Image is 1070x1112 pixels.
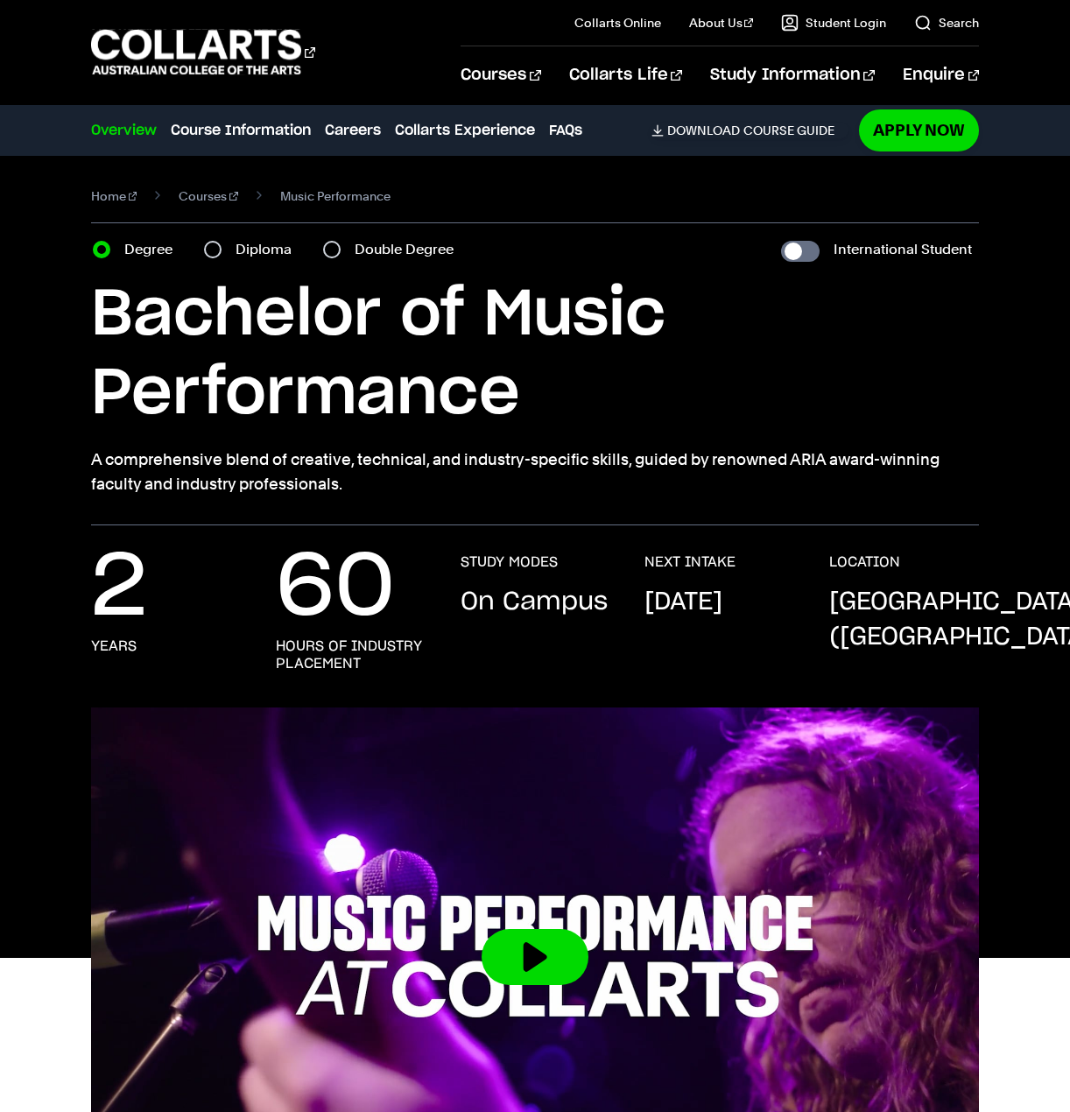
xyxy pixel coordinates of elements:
label: Degree [124,237,183,262]
a: Enquire [903,46,979,104]
span: Music Performance [280,184,391,208]
a: Study Information [710,46,875,104]
a: Student Login [781,14,886,32]
p: [DATE] [644,585,722,620]
a: FAQs [549,120,582,141]
a: Collarts Online [574,14,661,32]
a: Courses [179,184,238,208]
span: Download [667,123,740,138]
a: Careers [325,120,381,141]
a: Search [914,14,979,32]
a: Collarts Experience [395,120,535,141]
div: Go to homepage [91,27,315,77]
label: International Student [834,237,972,262]
label: Double Degree [355,237,464,262]
h3: hours of industry placement [276,637,426,672]
p: On Campus [461,585,608,620]
label: Diploma [236,237,302,262]
h1: Bachelor of Music Performance [91,276,979,433]
a: DownloadCourse Guide [651,123,848,138]
p: 2 [91,553,147,623]
a: Collarts Life [569,46,682,104]
a: Apply Now [859,109,979,151]
a: Course Information [171,120,311,141]
a: Courses [461,46,540,104]
a: About Us [689,14,754,32]
p: 60 [276,553,395,623]
h3: years [91,637,137,655]
a: Overview [91,120,157,141]
h3: NEXT INTAKE [644,553,736,571]
h3: STUDY MODES [461,553,558,571]
p: A comprehensive blend of creative, technical, and industry-specific skills, guided by renowned AR... [91,447,979,496]
h3: LOCATION [829,553,900,571]
a: Home [91,184,137,208]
